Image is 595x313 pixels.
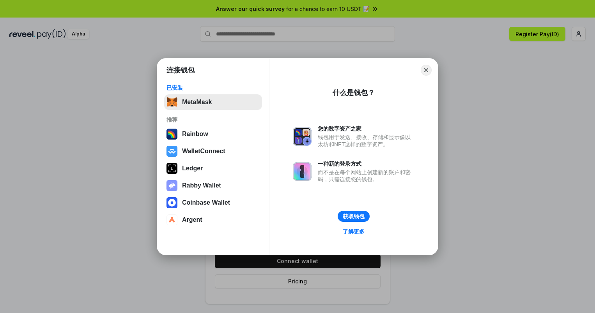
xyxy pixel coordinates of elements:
img: svg+xml,%3Csvg%20fill%3D%22none%22%20height%3D%2233%22%20viewBox%3D%220%200%2035%2033%22%20width%... [166,97,177,108]
div: Ledger [182,165,203,172]
div: Argent [182,216,202,223]
div: 获取钱包 [343,213,365,220]
button: MetaMask [164,94,262,110]
div: 而不是在每个网站上创建新的账户和密码，只需连接您的钱包。 [318,169,414,183]
div: 钱包用于发送、接收、存储和显示像以太坊和NFT这样的数字资产。 [318,134,414,148]
img: svg+xml,%3Csvg%20xmlns%3D%22http%3A%2F%2Fwww.w3.org%2F2000%2Fsvg%22%20fill%3D%22none%22%20viewBox... [293,127,312,146]
button: Rabby Wallet [164,178,262,193]
img: svg+xml,%3Csvg%20xmlns%3D%22http%3A%2F%2Fwww.w3.org%2F2000%2Fsvg%22%20fill%3D%22none%22%20viewBox... [166,180,177,191]
img: svg+xml,%3Csvg%20width%3D%2228%22%20height%3D%2228%22%20viewBox%3D%220%200%2028%2028%22%20fill%3D... [166,146,177,157]
div: 已安装 [166,84,260,91]
div: WalletConnect [182,148,225,155]
button: Ledger [164,161,262,176]
div: 您的数字资产之家 [318,125,414,132]
button: WalletConnect [164,143,262,159]
div: 了解更多 [343,228,365,235]
button: Argent [164,212,262,228]
div: MetaMask [182,99,212,106]
div: Coinbase Wallet [182,199,230,206]
div: 推荐 [166,116,260,123]
button: 获取钱包 [338,211,370,222]
div: 一种新的登录方式 [318,160,414,167]
div: Rainbow [182,131,208,138]
button: Rainbow [164,126,262,142]
button: Coinbase Wallet [164,195,262,210]
div: Rabby Wallet [182,182,221,189]
img: svg+xml,%3Csvg%20xmlns%3D%22http%3A%2F%2Fwww.w3.org%2F2000%2Fsvg%22%20fill%3D%22none%22%20viewBox... [293,162,312,181]
h1: 连接钱包 [166,65,195,75]
img: svg+xml,%3Csvg%20xmlns%3D%22http%3A%2F%2Fwww.w3.org%2F2000%2Fsvg%22%20width%3D%2228%22%20height%3... [166,163,177,174]
div: 什么是钱包？ [333,88,375,97]
a: 了解更多 [338,226,369,237]
img: svg+xml,%3Csvg%20width%3D%2228%22%20height%3D%2228%22%20viewBox%3D%220%200%2028%2028%22%20fill%3D... [166,197,177,208]
img: svg+xml,%3Csvg%20width%3D%22120%22%20height%3D%22120%22%20viewBox%3D%220%200%20120%20120%22%20fil... [166,129,177,140]
button: Close [421,65,432,76]
img: svg+xml,%3Csvg%20width%3D%2228%22%20height%3D%2228%22%20viewBox%3D%220%200%2028%2028%22%20fill%3D... [166,214,177,225]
